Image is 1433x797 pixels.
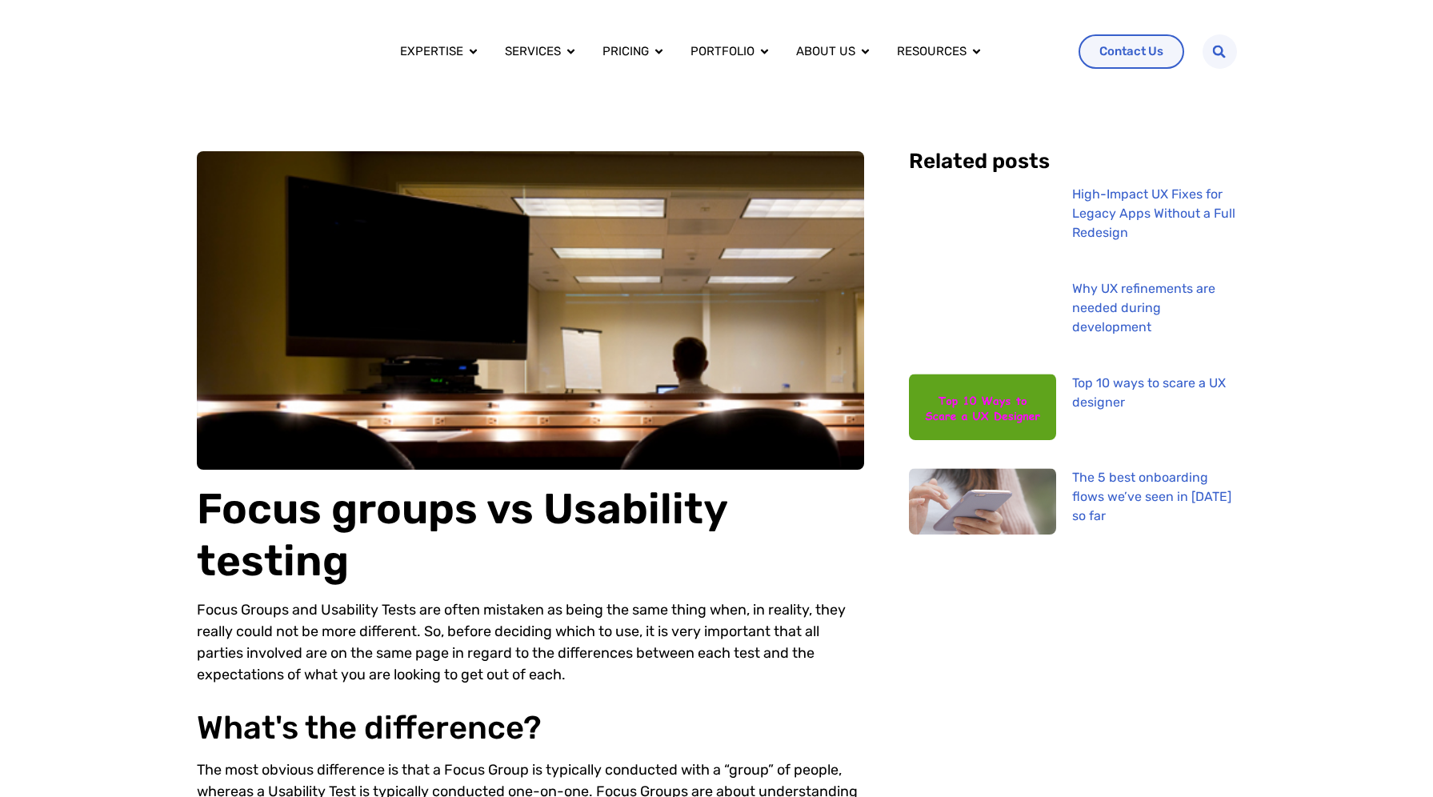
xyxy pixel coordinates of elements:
[197,710,864,747] h2: What's the difference?
[387,36,1066,67] div: Menu Toggle
[1079,34,1184,69] a: Contact Us
[796,42,855,61] a: About us
[1203,34,1237,69] div: Search
[197,24,348,79] img: UX Team Logo
[1072,186,1235,240] a: High-Impact UX Fixes for Legacy Apps Without a Full Redesign
[387,36,1066,67] nav: Menu
[505,42,561,61] a: Services
[876,185,1089,252] img: Quick wins
[602,42,649,61] a: Pricing
[197,483,864,587] h1: Focus groups vs Usability testing
[1353,720,1433,797] iframe: Chat Widget
[690,42,755,61] a: Portfolio
[1099,46,1163,58] span: Contact Us
[1072,281,1215,334] a: Why UX refinements are needed during development
[909,151,1237,172] p: Related posts
[197,151,864,469] img: Usability Focus Group
[197,599,864,686] p: Focus Groups and Usability Tests are often mistaken as being the same thing when, in reality, the...
[887,279,1078,346] img: table showing the errors on design
[1072,470,1231,523] a: The 5 best onboarding flows we’ve seen in [DATE] so far
[1072,375,1226,410] a: Top 10 ways to scare a UX designer
[400,42,463,61] a: Expertise
[897,42,967,61] a: Resources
